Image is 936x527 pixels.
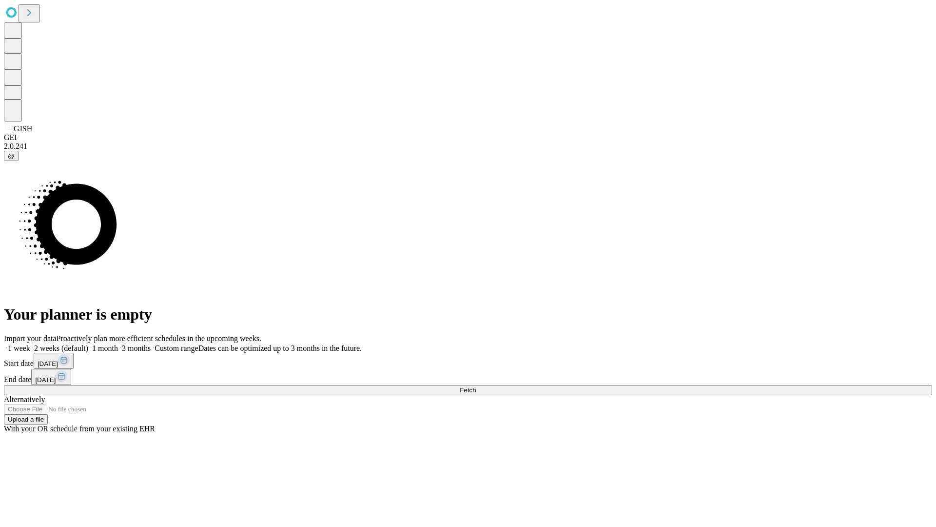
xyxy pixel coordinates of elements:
button: Fetch [4,385,932,395]
button: [DATE] [31,369,71,385]
button: Upload a file [4,414,48,425]
button: @ [4,151,19,161]
div: GEI [4,133,932,142]
span: Dates can be optimized up to 3 months in the future. [198,344,362,352]
span: [DATE] [38,360,58,367]
span: @ [8,152,15,160]
span: [DATE] [35,376,56,384]
div: 2.0.241 [4,142,932,151]
span: 3 months [122,344,151,352]
span: Alternatively [4,395,45,404]
span: Custom range [155,344,198,352]
div: Start date [4,353,932,369]
span: 1 week [8,344,30,352]
h1: Your planner is empty [4,305,932,324]
span: With your OR schedule from your existing EHR [4,425,155,433]
span: Fetch [460,386,476,394]
span: Proactively plan more efficient schedules in the upcoming weeks. [57,334,261,343]
span: Import your data [4,334,57,343]
span: 1 month [92,344,118,352]
span: 2 weeks (default) [34,344,88,352]
button: [DATE] [34,353,74,369]
div: End date [4,369,932,385]
span: GJSH [14,124,32,133]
